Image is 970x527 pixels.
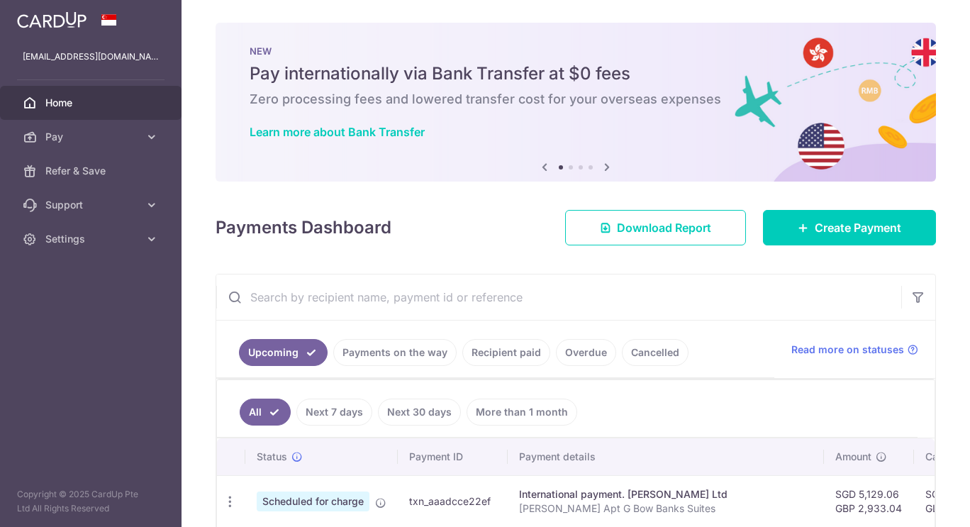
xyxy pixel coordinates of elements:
[378,399,461,426] a: Next 30 days
[23,50,159,64] p: [EMAIL_ADDRESS][DOMAIN_NAME]
[791,343,918,357] a: Read more on statuses
[622,339,689,366] a: Cancelled
[508,438,824,475] th: Payment details
[45,232,139,246] span: Settings
[257,492,369,511] span: Scheduled for charge
[763,210,936,245] a: Create Payment
[565,210,746,245] a: Download Report
[17,11,87,28] img: CardUp
[835,450,871,464] span: Amount
[519,487,813,501] div: International payment. [PERSON_NAME] Ltd
[296,399,372,426] a: Next 7 days
[216,274,901,320] input: Search by recipient name, payment id or reference
[467,399,577,426] a: More than 1 month
[462,339,550,366] a: Recipient paid
[824,475,914,527] td: SGD 5,129.06 GBP 2,933.04
[216,215,391,240] h4: Payments Dashboard
[556,339,616,366] a: Overdue
[45,96,139,110] span: Home
[257,450,287,464] span: Status
[879,484,956,520] iframe: Opens a widget where you can find more information
[398,475,508,527] td: txn_aaadcce22ef
[398,438,508,475] th: Payment ID
[239,339,328,366] a: Upcoming
[815,219,901,236] span: Create Payment
[250,45,902,57] p: NEW
[45,130,139,144] span: Pay
[240,399,291,426] a: All
[250,91,902,108] h6: Zero processing fees and lowered transfer cost for your overseas expenses
[45,198,139,212] span: Support
[250,125,425,139] a: Learn more about Bank Transfer
[250,62,902,85] h5: Pay internationally via Bank Transfer at $0 fees
[216,23,936,182] img: Bank transfer banner
[791,343,904,357] span: Read more on statuses
[617,219,711,236] span: Download Report
[333,339,457,366] a: Payments on the way
[45,164,139,178] span: Refer & Save
[519,501,813,516] p: [PERSON_NAME] Apt G Bow Banks Suites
